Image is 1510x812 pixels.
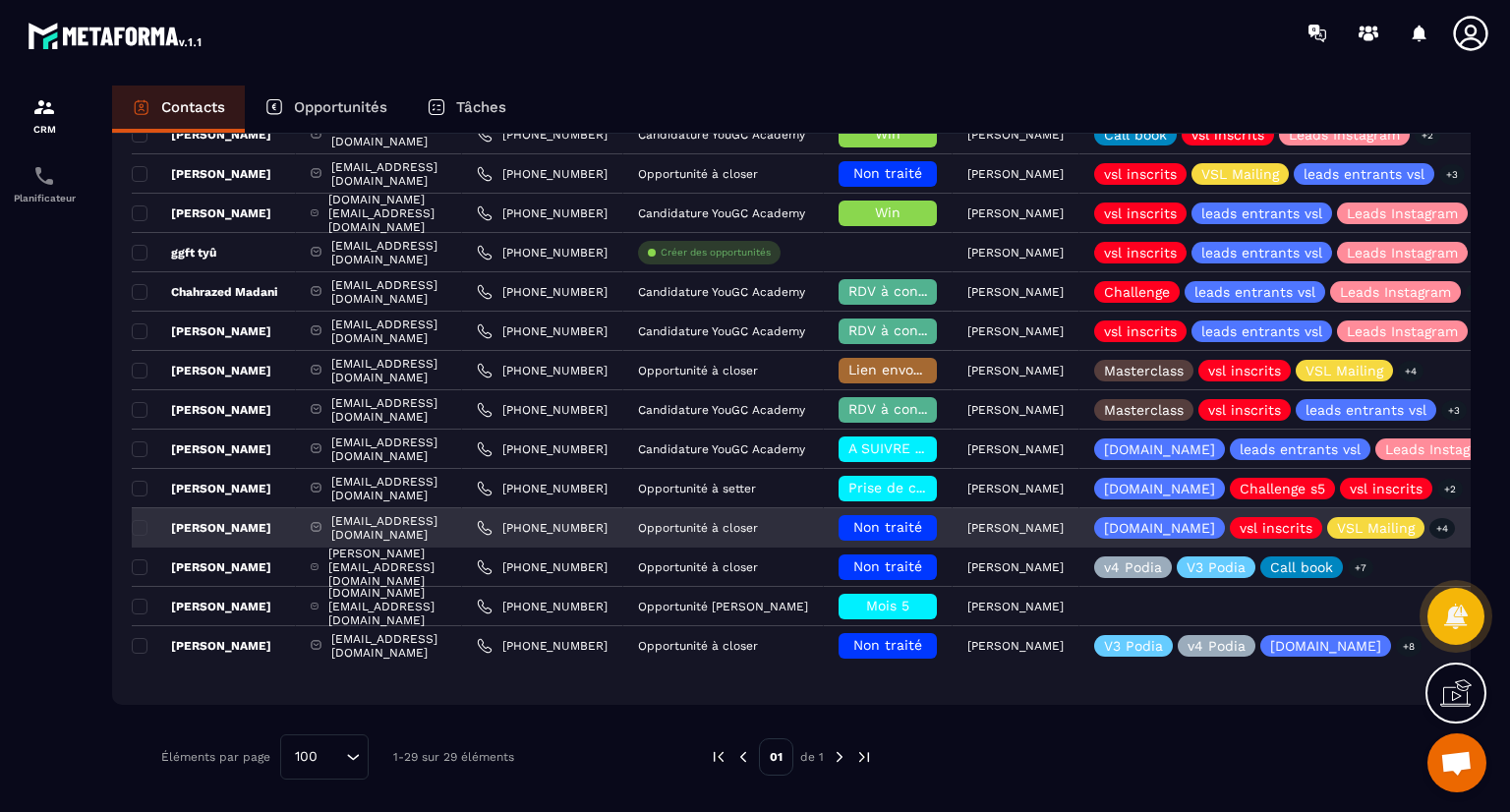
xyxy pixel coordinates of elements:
[132,559,271,575] p: [PERSON_NAME]
[1337,521,1415,535] p: VSL Mailing
[132,205,271,221] p: [PERSON_NAME]
[1104,521,1215,535] p: [DOMAIN_NAME]
[1306,403,1426,417] p: leads entrants vsl
[638,128,805,142] p: Candidature YouGC Academy
[848,480,1030,495] span: Prise de contact effectuée
[477,402,608,418] a: [PHONE_NUMBER]
[638,324,805,338] p: Candidature YouGC Academy
[112,86,245,133] a: Contacts
[967,324,1064,338] p: [PERSON_NAME]
[1304,167,1424,181] p: leads entrants vsl
[28,18,204,53] img: logo
[967,600,1064,613] p: [PERSON_NAME]
[5,149,84,218] a: schedulerschedulerPlanificateur
[161,98,225,116] p: Contacts
[638,482,756,495] p: Opportunité à setter
[638,560,758,574] p: Opportunité à closer
[1201,167,1279,181] p: VSL Mailing
[477,441,608,457] a: [PHONE_NUMBER]
[1350,482,1423,495] p: vsl inscrits
[477,599,608,614] a: [PHONE_NUMBER]
[456,98,506,116] p: Tâches
[1466,282,1491,303] p: +2
[1104,324,1177,338] p: vsl inscrits
[1191,128,1264,142] p: vsl inscrits
[294,98,387,116] p: Opportunités
[967,482,1064,495] p: [PERSON_NAME]
[967,285,1064,299] p: [PERSON_NAME]
[967,206,1064,220] p: [PERSON_NAME]
[638,167,758,181] p: Opportunité à closer
[1340,285,1451,299] p: Leads Instagram
[5,193,84,203] p: Planificateur
[477,559,608,575] a: [PHONE_NUMBER]
[1208,403,1281,417] p: vsl inscrits
[477,205,608,221] a: [PHONE_NUMBER]
[1240,482,1325,495] p: Challenge s5
[1429,518,1455,539] p: +4
[734,748,752,766] img: prev
[1104,442,1215,456] p: [DOMAIN_NAME]
[1208,364,1281,377] p: vsl inscrits
[848,440,932,456] span: A SUIVRE ⏳
[132,245,216,261] p: ggft tyû
[1348,557,1373,578] p: +7
[638,285,805,299] p: Candidature YouGC Academy
[1104,560,1162,574] p: v4 Podia
[132,363,271,378] p: [PERSON_NAME]
[848,401,975,417] span: RDV à confimer ❓
[1427,733,1486,792] a: Ouvrir le chat
[477,245,608,261] a: [PHONE_NUMBER]
[132,284,277,300] p: Chahrazed Madani
[638,521,758,535] p: Opportunité à closer
[853,558,922,574] span: Non traité
[710,748,727,766] img: prev
[132,599,271,614] p: [PERSON_NAME]
[1240,521,1312,535] p: vsl inscrits
[638,403,805,417] p: Candidature YouGC Academy
[477,127,608,143] a: [PHONE_NUMBER]
[1347,246,1458,260] p: Leads Instagram
[477,166,608,182] a: [PHONE_NUMBER]
[1347,206,1458,220] p: Leads Instagram
[848,362,1016,377] span: Lien envoyé (et relances)
[661,246,771,260] p: Créer des opportunités
[1347,324,1458,338] p: Leads Instagram
[759,738,793,776] p: 01
[967,246,1064,260] p: [PERSON_NAME]
[967,167,1064,181] p: [PERSON_NAME]
[132,441,271,457] p: [PERSON_NAME]
[1104,128,1167,142] p: Call book
[1104,206,1177,220] p: vsl inscrits
[1104,364,1184,377] p: Masterclass
[853,519,922,535] span: Non traité
[324,746,341,768] input: Search for option
[1104,285,1170,299] p: Challenge
[1104,167,1177,181] p: vsl inscrits
[132,520,271,536] p: [PERSON_NAME]
[1201,206,1322,220] p: leads entrants vsl
[477,284,608,300] a: [PHONE_NUMBER]
[477,520,608,536] a: [PHONE_NUMBER]
[848,283,975,299] span: RDV à confimer ❓
[853,165,922,181] span: Non traité
[132,638,271,654] p: [PERSON_NAME]
[161,750,270,764] p: Éléments par page
[831,748,848,766] img: next
[1188,639,1246,653] p: v4 Podia
[1104,639,1163,653] p: V3 Podia
[1398,361,1423,381] p: +4
[967,364,1064,377] p: [PERSON_NAME]
[855,748,873,766] img: next
[1240,442,1361,456] p: leads entrants vsl
[5,81,84,149] a: formationformationCRM
[132,481,271,496] p: [PERSON_NAME]
[1396,636,1422,657] p: +8
[32,164,56,188] img: scheduler
[280,734,369,780] div: Search for option
[132,402,271,418] p: [PERSON_NAME]
[288,746,324,768] span: 100
[1201,324,1322,338] p: leads entrants vsl
[638,600,808,613] p: Opportunité [PERSON_NAME]
[1270,639,1381,653] p: [DOMAIN_NAME]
